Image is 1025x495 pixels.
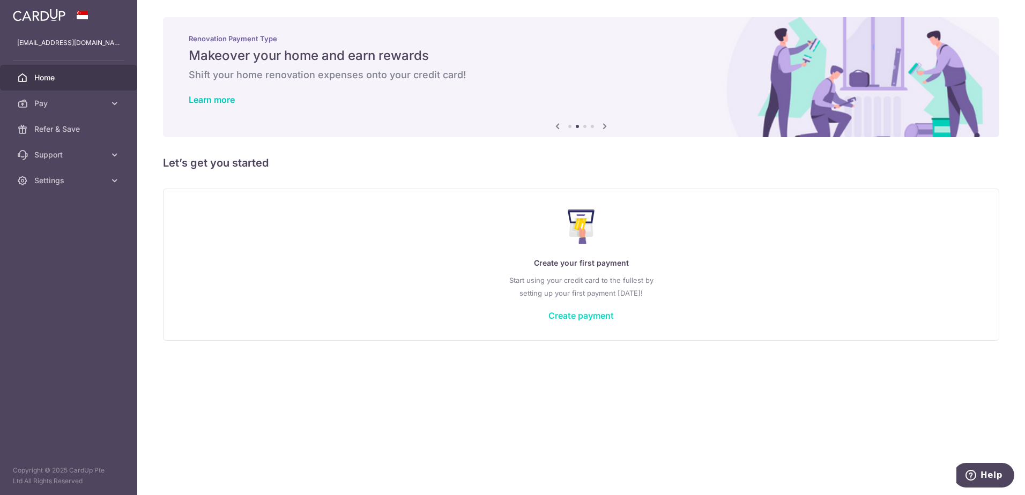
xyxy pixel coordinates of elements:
span: Settings [34,175,105,186]
a: Create payment [548,310,614,321]
p: Start using your credit card to the fullest by setting up your first payment [DATE]! [185,274,977,299]
p: Create your first payment [185,257,977,269]
p: Renovation Payment Type [189,34,974,43]
span: Support [34,149,105,160]
h6: Shift your home renovation expenses onto your credit card! [189,69,974,81]
span: Refer & Save [34,124,105,134]
img: Make Payment [568,209,595,244]
span: Pay [34,98,105,109]
img: CardUp [13,9,65,21]
img: Renovation banner [163,17,999,137]
span: Home [34,72,105,83]
h5: Let’s get you started [163,154,999,171]
p: [EMAIL_ADDRESS][DOMAIN_NAME] [17,37,120,48]
iframe: Opens a widget where you can find more information [956,463,1014,490]
h5: Makeover your home and earn rewards [189,47,974,64]
a: Learn more [189,94,235,105]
